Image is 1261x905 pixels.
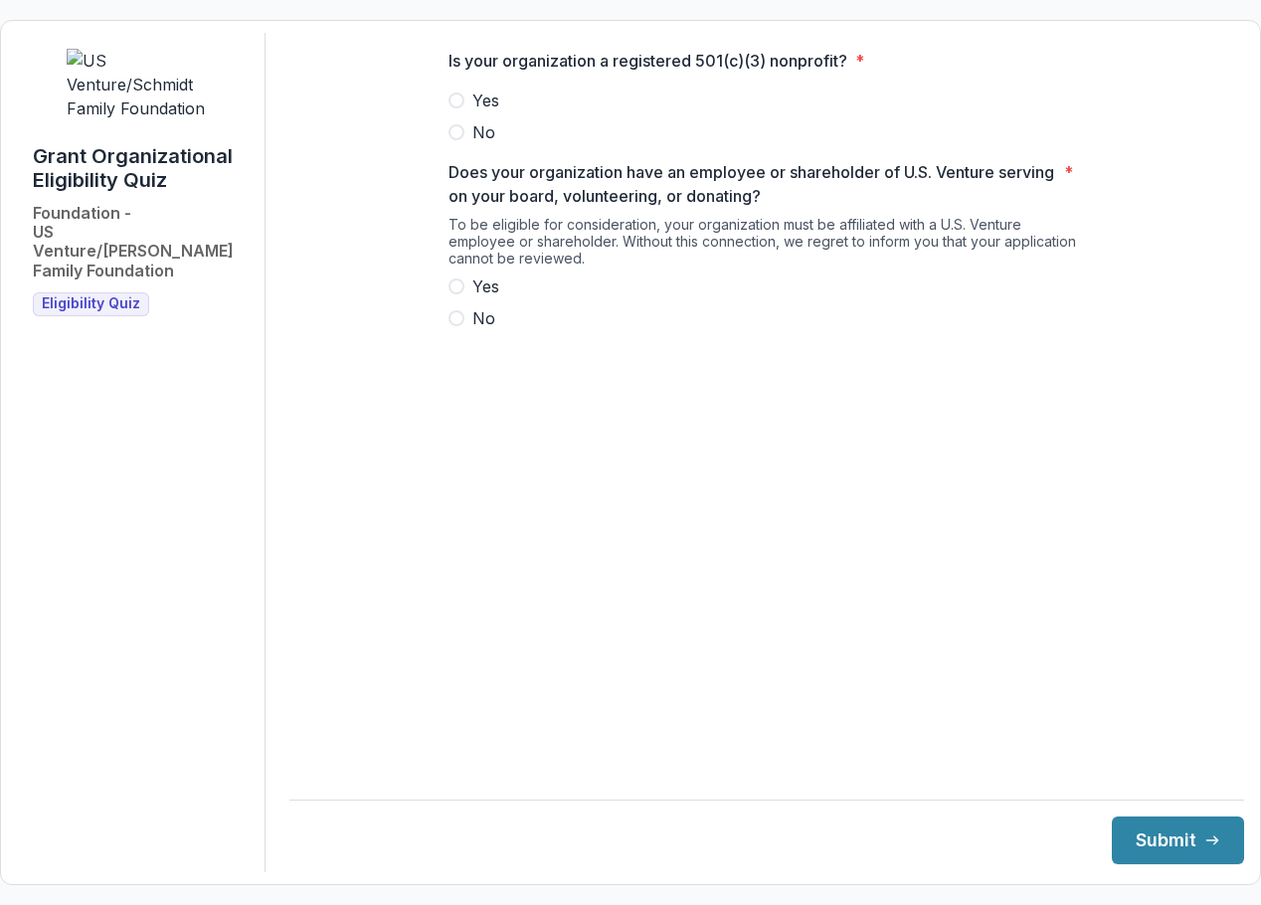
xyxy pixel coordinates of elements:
[1112,816,1244,864] button: Submit
[472,89,499,112] span: Yes
[67,49,216,120] img: US Venture/Schmidt Family Foundation
[449,49,847,73] p: Is your organization a registered 501(c)(3) nonprofit?
[449,216,1085,274] div: To be eligible for consideration, your organization must be affiliated with a U.S. Venture employ...
[472,306,495,330] span: No
[472,274,499,298] span: Yes
[42,295,140,312] span: Eligibility Quiz
[472,120,495,144] span: No
[449,160,1056,208] p: Does your organization have an employee or shareholder of U.S. Venture serving on your board, vol...
[33,204,249,280] h2: Foundation - US Venture/[PERSON_NAME] Family Foundation
[33,144,249,192] h1: Grant Organizational Eligibility Quiz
